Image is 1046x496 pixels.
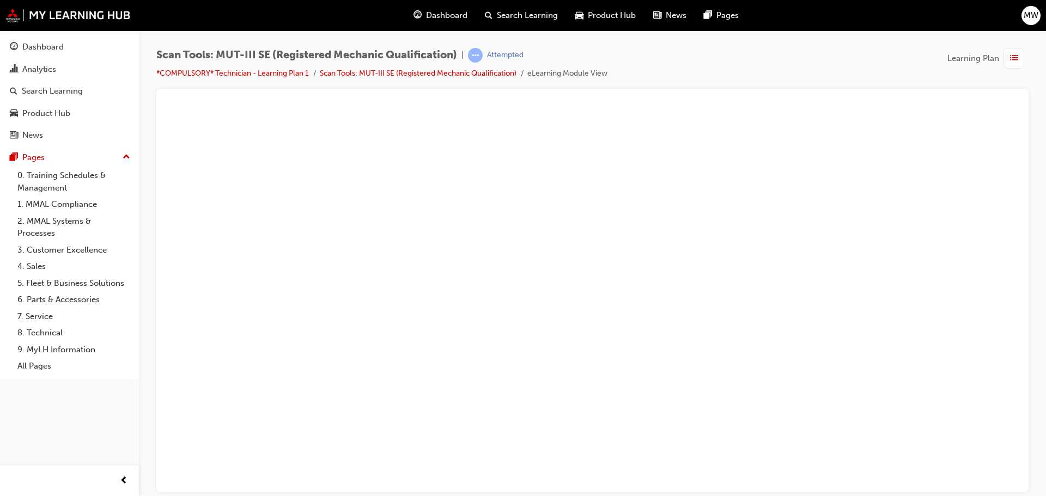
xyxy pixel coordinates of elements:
[156,49,457,62] span: Scan Tools: MUT-III SE (Registered Mechanic Qualification)
[13,167,135,196] a: 0. Training Schedules & Management
[10,109,18,119] span: car-icon
[22,107,70,120] div: Product Hub
[13,358,135,375] a: All Pages
[13,213,135,242] a: 2. MMAL Systems & Processes
[13,324,135,341] a: 8. Technical
[22,85,83,97] div: Search Learning
[567,4,644,27] a: car-iconProduct Hub
[487,50,524,60] div: Attempted
[13,242,135,259] a: 3. Customer Excellence
[22,63,56,76] div: Analytics
[476,4,567,27] a: search-iconSearch Learning
[653,9,661,22] span: news-icon
[10,153,18,163] span: pages-icon
[320,69,516,78] a: Scan Tools: MUT-III SE (Registered Mechanic Qualification)
[4,103,135,124] a: Product Hub
[13,196,135,213] a: 1. MMAL Compliance
[4,35,135,148] button: DashboardAnalyticsSearch LearningProduct HubNews
[497,9,558,22] span: Search Learning
[22,129,43,142] div: News
[1021,6,1041,25] button: MW
[666,9,686,22] span: News
[156,69,309,78] a: *COMPULSORY* Technician - Learning Plan 1
[413,9,422,22] span: guage-icon
[4,37,135,57] a: Dashboard
[13,275,135,292] a: 5. Fleet & Business Solutions
[10,131,18,140] span: news-icon
[405,4,476,27] a: guage-iconDashboard
[4,148,135,168] button: Pages
[22,41,64,53] div: Dashboard
[10,65,18,75] span: chart-icon
[10,42,18,52] span: guage-icon
[695,4,747,27] a: pages-iconPages
[13,341,135,358] a: 9. MyLH Information
[1024,9,1038,22] span: MW
[704,9,712,22] span: pages-icon
[123,150,130,164] span: up-icon
[588,9,636,22] span: Product Hub
[468,48,483,63] span: learningRecordVerb_ATTEMPT-icon
[4,59,135,79] a: Analytics
[22,151,45,164] div: Pages
[13,308,135,325] a: 7. Service
[13,258,135,275] a: 4. Sales
[120,474,128,488] span: prev-icon
[644,4,695,27] a: news-iconNews
[5,8,131,22] img: mmal
[947,48,1029,69] button: Learning Plan
[13,291,135,308] a: 6. Parts & Accessories
[461,49,464,62] span: |
[716,9,739,22] span: Pages
[4,125,135,145] a: News
[1010,52,1018,65] span: list-icon
[575,9,583,22] span: car-icon
[485,9,492,22] span: search-icon
[947,52,999,65] span: Learning Plan
[10,87,17,96] span: search-icon
[527,68,607,80] li: eLearning Module View
[426,9,467,22] span: Dashboard
[4,81,135,101] a: Search Learning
